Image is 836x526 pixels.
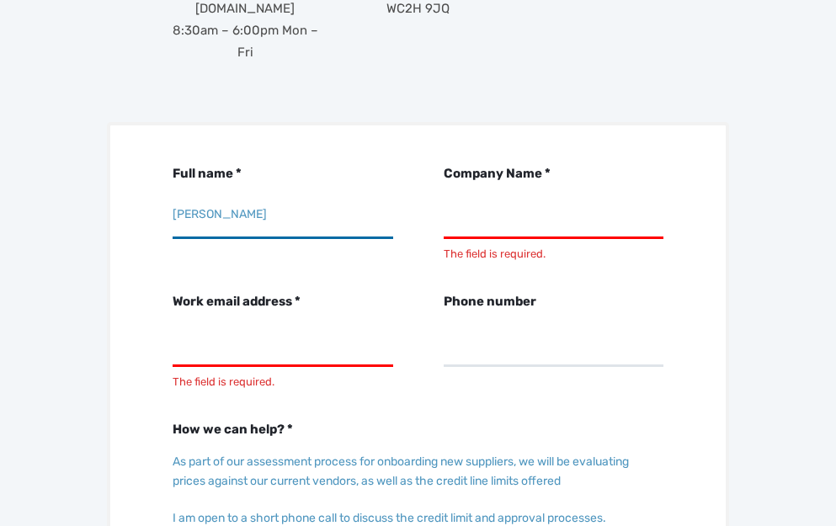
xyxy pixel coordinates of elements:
[444,193,664,239] input: Company Name *
[444,294,664,367] label: Phone number
[173,371,393,393] span: The field is required.
[444,166,664,265] label: Company Name *
[444,243,664,265] span: The field is required.
[444,321,664,367] input: Phone number
[173,321,393,367] input: Work email address *
[173,294,393,393] label: Work email address *
[173,166,393,239] label: Full name *
[173,193,393,239] input: Full name *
